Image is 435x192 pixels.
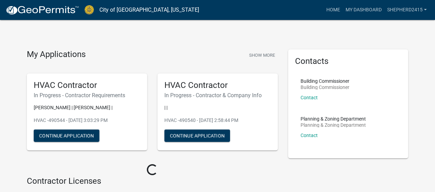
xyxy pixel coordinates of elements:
[34,104,140,111] p: [PERSON_NAME] | [PERSON_NAME] |
[164,104,271,111] p: | |
[301,123,366,127] p: Planning & Zoning Department
[301,116,366,121] p: Planning & Zoning Department
[34,117,140,124] p: HVAC -490544 - [DATE] 3:03:29 PM
[99,4,199,16] a: City of [GEOGRAPHIC_DATA], [US_STATE]
[164,92,271,99] h6: In Progress - Contractor & Company Info
[295,56,402,66] h5: Contacts
[34,129,99,142] button: Continue Application
[246,49,278,61] button: Show More
[34,80,140,90] h5: HVAC Contractor
[324,3,343,16] a: Home
[34,92,140,99] h6: In Progress - Contractor Requirements
[27,49,86,60] h4: My Applications
[301,133,318,138] a: Contact
[164,129,230,142] button: Continue Application
[85,5,94,14] img: City of Jeffersonville, Indiana
[301,79,349,83] p: Building Commissioner
[301,95,318,100] a: Contact
[384,3,429,16] a: Shepherd2415
[164,117,271,124] p: HVAC -490540 - [DATE] 2:58:44 PM
[343,3,384,16] a: My Dashboard
[164,80,271,90] h5: HVAC Contractor
[301,85,349,90] p: Building Commissioner
[27,176,278,186] h4: Contractor Licenses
